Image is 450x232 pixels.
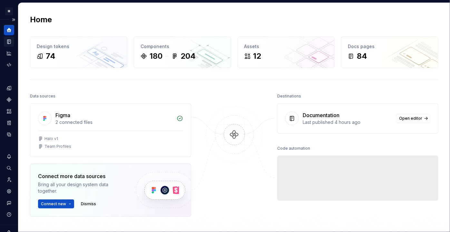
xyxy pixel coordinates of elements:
a: Analytics [4,48,14,58]
a: Components180204 [134,36,231,68]
div: Bring all your design system data together. [38,181,125,194]
a: Assets12 [238,36,335,68]
div: Halo v1 [44,136,58,141]
div: 204 [181,51,196,61]
a: Code automation [4,60,14,70]
a: Components [4,95,14,105]
h2: Home [30,15,52,25]
div: Data sources [30,92,55,101]
div: 180 [150,51,162,61]
button: Expand sidebar [9,15,18,24]
div: Connect more data sources [38,172,125,180]
div: 74 [46,51,55,61]
a: Invite team [4,175,14,185]
a: Storybook stories [4,118,14,128]
a: Design tokens74 [30,36,127,68]
span: Dismiss [81,201,96,207]
a: Home [4,25,14,35]
div: Team Profiles [44,144,71,149]
div: Components [141,43,224,50]
button: Connect new [38,199,74,208]
div: 84 [357,51,367,61]
div: 2 connected files [55,119,173,126]
div: Docs pages [348,43,432,50]
div: Destinations [277,92,301,101]
div: M [5,7,13,15]
button: Notifications [4,151,14,162]
a: Open editor [396,114,430,123]
div: Last published 4 hours ago [303,119,392,126]
div: 12 [253,51,261,61]
div: Design tokens [37,43,121,50]
button: Dismiss [78,199,99,208]
span: Open editor [399,116,422,121]
a: Design tokens [4,83,14,93]
a: Settings [4,186,14,197]
a: Assets [4,106,14,116]
a: Documentation [4,36,14,47]
div: Documentation [303,111,339,119]
div: Code automation [277,144,310,153]
button: Search ⌘K [4,163,14,173]
div: Assets [244,43,328,50]
a: Figma2 connected filesHalo v1Team Profiles [30,103,191,157]
button: Contact support [4,198,14,208]
a: Data sources [4,129,14,140]
div: Figma [55,111,70,119]
a: Docs pages84 [341,36,438,68]
span: Connect new [41,201,66,207]
button: M [1,4,17,18]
